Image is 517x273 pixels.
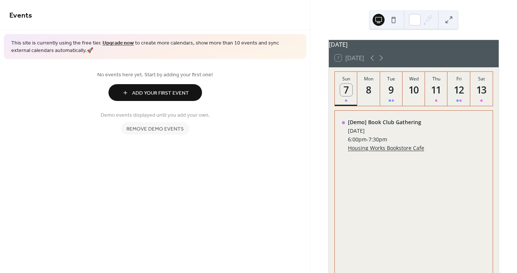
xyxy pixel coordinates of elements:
div: Thu [427,76,445,82]
button: Fri12 [447,72,470,106]
span: Demo events displayed until you add your own. [101,111,210,119]
span: - [367,136,368,143]
div: Wed [405,76,423,82]
span: Add Your First Event [132,89,189,97]
button: Remove demo events [121,122,189,135]
span: No events here yet. Start by adding your first one! [9,71,301,79]
div: [DATE] [329,40,499,49]
button: Mon8 [357,72,380,106]
div: 12 [453,84,465,96]
div: 13 [475,84,488,96]
div: Mon [360,76,377,82]
button: Thu11 [425,72,447,106]
button: Tue9 [380,72,403,106]
div: 9 [385,84,398,96]
div: Fri [450,76,468,82]
div: 10 [408,84,420,96]
button: Sat13 [470,72,493,106]
button: Sun7 [335,72,357,106]
span: This site is currently using the free tier. to create more calendars, show more than 10 events an... [11,40,299,54]
div: 11 [430,84,443,96]
span: Events [9,8,32,23]
a: Housing Works Bookstore Cafe [348,144,424,151]
button: Add Your First Event [108,84,202,101]
button: Wed10 [403,72,425,106]
div: Sat [472,76,490,82]
div: Tue [382,76,400,82]
span: Remove demo events [126,125,184,133]
div: [Demo] Book Club Gathering [348,119,424,126]
a: Add Your First Event [9,84,301,101]
span: 7:30pm [368,136,387,143]
div: 7 [340,84,352,96]
span: 6:00pm [348,136,367,143]
div: [DATE] [348,127,424,134]
div: Sun [337,76,355,82]
div: 8 [362,84,375,96]
a: Upgrade now [103,38,134,48]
